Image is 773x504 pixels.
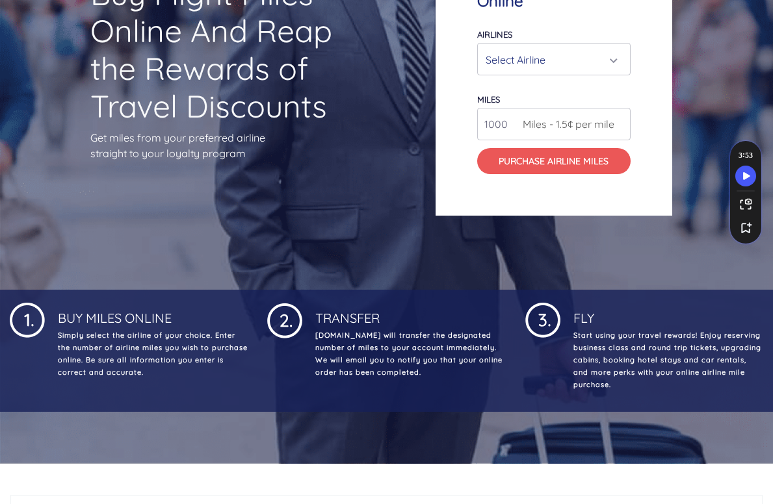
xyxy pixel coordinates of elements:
[486,47,614,72] div: Select Airline
[313,300,505,326] h4: Transfer
[90,130,337,161] p: Get miles from your preferred airline straight to your loyalty program
[267,300,302,338] img: 1
[477,43,631,75] button: Select Airline
[313,329,505,379] p: [DOMAIN_NAME] will transfer the designated number of miles to your account immediately. We will e...
[571,329,763,391] p: Start using your travel rewards! Enjoy reserving business class and round trip tickets, upgrading...
[55,329,248,379] p: Simply select the airline of your choice. Enter the number of airline miles you wish to purchase ...
[477,29,512,40] label: Airlines
[525,300,560,338] img: 1
[516,116,614,132] span: Miles - 1.5¢ per mile
[477,148,631,174] button: Purchase Airline Miles
[477,94,500,105] label: miles
[10,300,45,338] img: 1
[571,300,763,326] h4: Fly
[55,300,248,326] h4: Buy Miles Online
